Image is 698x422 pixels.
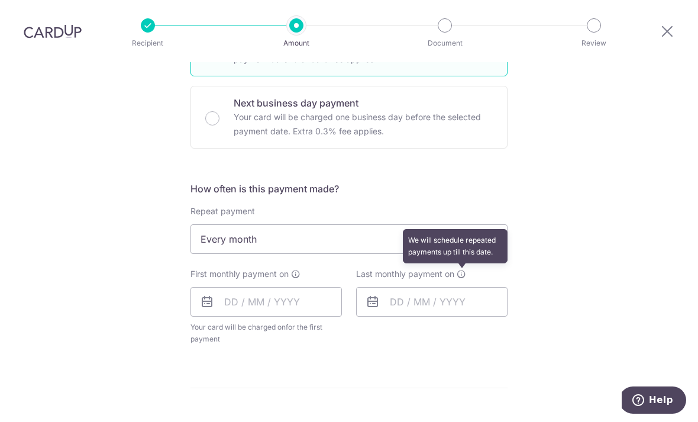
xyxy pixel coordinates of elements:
p: Next business day payment [234,96,493,110]
h5: How often is this payment made? [190,182,508,196]
span: Every month [190,224,508,254]
p: Document [401,37,489,49]
span: Every month [191,225,507,253]
input: DD / MM / YYYY [190,287,342,317]
iframe: Opens a widget where you can find more information [622,386,686,416]
label: Repeat payment [190,205,255,217]
span: Last monthly payment on [356,268,454,280]
p: Recipient [104,37,192,49]
div: We will schedule repeated payments up till this date. [403,229,508,263]
p: Review [550,37,638,49]
input: DD / MM / YYYY [356,287,508,317]
p: Amount [253,37,340,49]
img: CardUp [24,24,82,38]
span: First monthly payment on [190,268,289,280]
span: Your card will be charged on [190,321,342,345]
p: Your card will be charged one business day before the selected payment date. Extra 0.3% fee applies. [234,110,493,138]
